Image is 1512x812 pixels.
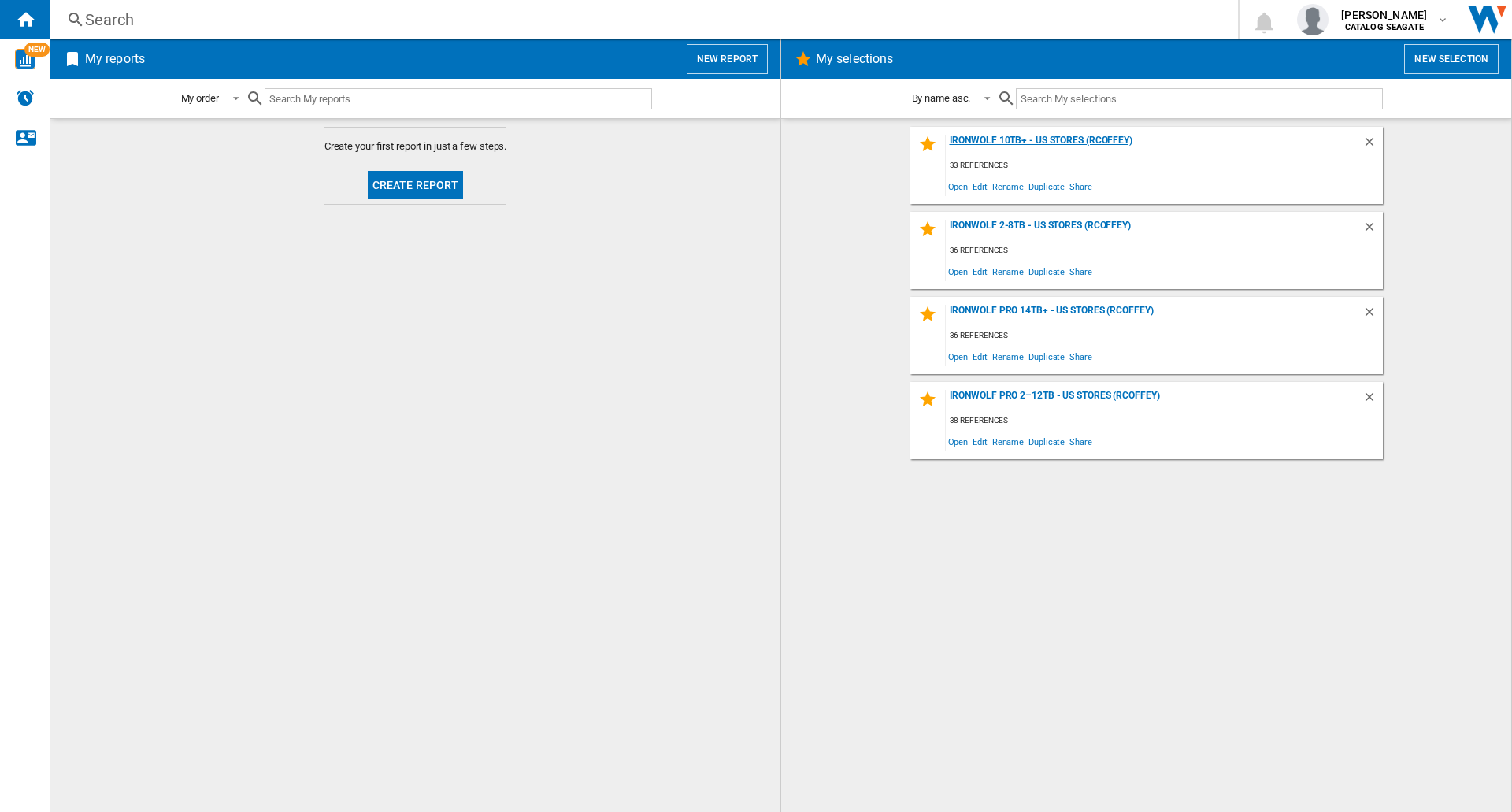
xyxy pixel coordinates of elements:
div: IronWolf Pro 14TB+ - US Stores (rcoffey) [946,305,1362,326]
button: New report [687,44,768,74]
span: Share [1067,346,1095,367]
div: Delete [1362,390,1383,411]
span: Rename [990,176,1026,197]
span: Duplicate [1026,346,1067,367]
div: Delete [1362,135,1383,156]
span: Duplicate [1026,176,1067,197]
div: IronWolf 2-8TB - US Stores (rcoffey) [946,220,1362,241]
div: 36 references [946,241,1383,261]
button: New selection [1404,44,1499,74]
div: Delete [1362,305,1383,326]
button: Create report [368,171,464,199]
span: Edit [970,431,990,452]
span: Edit [970,261,990,282]
span: Edit [970,346,990,367]
img: profile.jpg [1297,4,1329,35]
span: Rename [990,431,1026,452]
input: Search My reports [265,88,652,109]
input: Search My selections [1016,88,1382,109]
div: IronWolf Pro 2–12TB - US Stores (rcoffey) [946,390,1362,411]
span: Share [1067,431,1095,452]
span: Open [946,431,971,452]
span: [PERSON_NAME] [1341,7,1427,23]
span: Share [1067,176,1095,197]
img: alerts-logo.svg [16,88,35,107]
span: Share [1067,261,1095,282]
div: 33 references [946,156,1383,176]
div: IronWolf 10TB+ - US Stores (rcoffey) [946,135,1362,156]
div: Search [85,9,1197,31]
h2: My reports [82,44,148,74]
div: Delete [1362,220,1383,241]
span: Open [946,346,971,367]
span: Create your first report in just a few steps. [324,139,507,154]
span: NEW [24,43,50,57]
div: My order [181,92,219,104]
span: Rename [990,346,1026,367]
b: CATALOG SEAGATE [1345,22,1424,32]
span: Duplicate [1026,431,1067,452]
span: Open [946,176,971,197]
span: Edit [970,176,990,197]
img: wise-card.svg [15,49,35,69]
div: 38 references [946,411,1383,431]
div: By name asc. [912,92,971,104]
div: 36 references [946,326,1383,346]
span: Rename [990,261,1026,282]
h2: My selections [813,44,896,74]
span: Open [946,261,971,282]
span: Duplicate [1026,261,1067,282]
